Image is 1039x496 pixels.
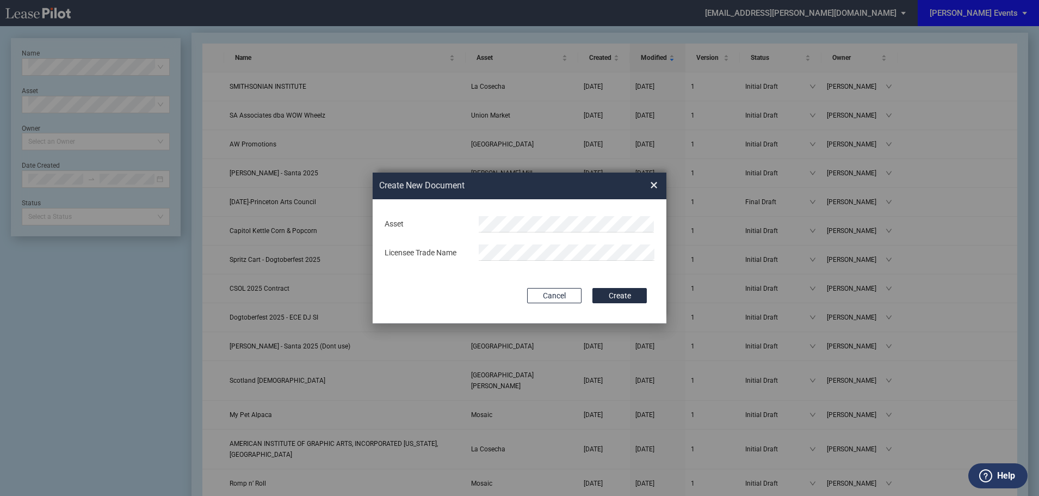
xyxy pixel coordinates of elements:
[373,173,666,323] md-dialog: Create New ...
[479,244,654,261] input: Licensee Trade Name
[650,177,658,194] span: ×
[378,219,472,230] div: Asset
[997,469,1015,483] label: Help
[592,288,647,303] button: Create
[379,180,611,192] h2: Create New Document
[378,248,472,259] div: Licensee Trade Name
[527,288,582,303] button: Cancel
